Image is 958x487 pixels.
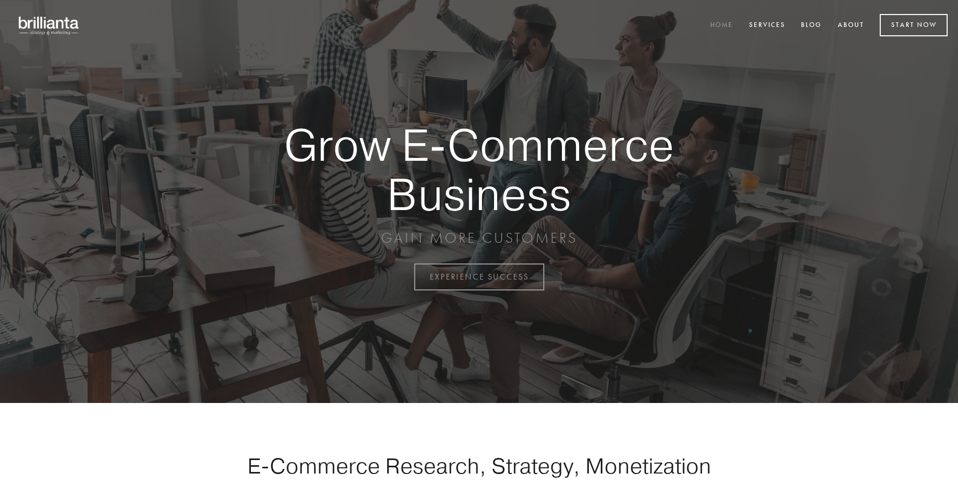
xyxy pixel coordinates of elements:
a: Services [742,17,792,34]
a: About [831,17,871,34]
a: Home [703,17,740,34]
h1: E-Commerce Research, Strategy, Monetization [215,453,743,479]
img: brillianta - research, strategy, marketing [10,10,88,40]
a: Start Now [880,14,948,36]
a: Blog [794,17,828,34]
a: EXPERIENCE SUCCESS [414,263,544,290]
p: GAIN MORE CUSTOMERS [248,229,710,247]
strong: Grow E-Commerce Business [248,120,710,218]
